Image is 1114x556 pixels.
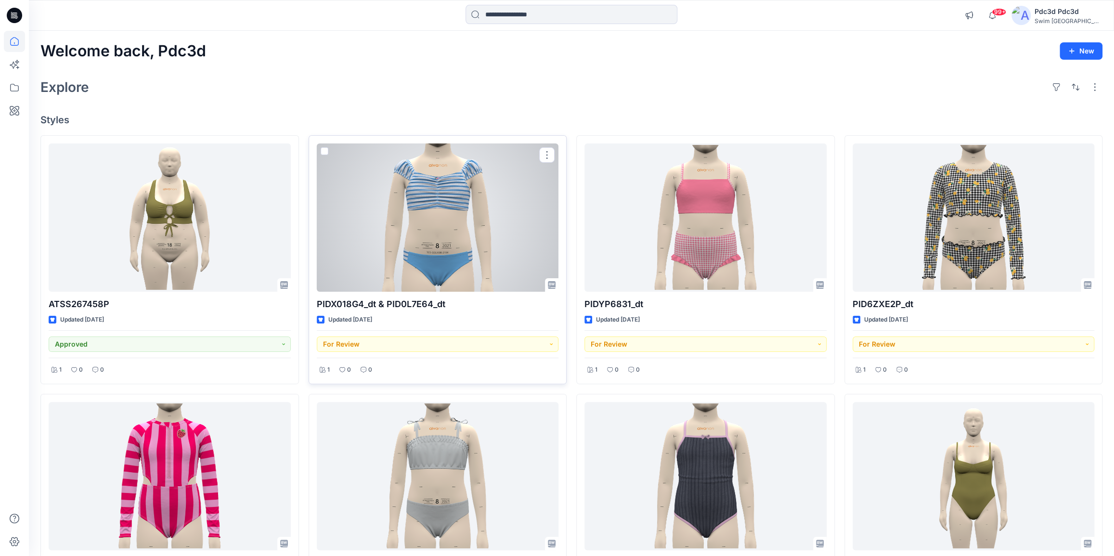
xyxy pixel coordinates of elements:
p: 0 [347,365,351,375]
p: PID6ZXE2P_dt [853,297,1095,311]
p: Updated [DATE] [864,315,908,325]
a: ATSS267458P [49,143,291,292]
h4: Styles [40,114,1102,126]
p: 1 [59,365,62,375]
a: ATSS262342NV JL [853,402,1095,550]
p: 0 [904,365,908,375]
p: 1 [595,365,597,375]
button: New [1060,42,1102,60]
a: PID710EP3_dt [317,402,559,550]
img: avatar [1011,6,1031,25]
p: 0 [100,365,104,375]
p: 0 [615,365,619,375]
p: Updated [DATE] [328,315,372,325]
a: PID6ZXE2P_dt [853,143,1095,292]
p: 0 [883,365,887,375]
p: Updated [DATE] [60,315,104,325]
div: Pdc3d Pdc3d [1035,6,1102,17]
div: Swim [GEOGRAPHIC_DATA] [1035,17,1102,25]
a: PIDKL46XP_dt [49,402,291,550]
p: PIDYP6831_dt [584,297,827,311]
p: ATSS267458P [49,297,291,311]
p: PIDX018G4_dt & PID0L7E64_dt [317,297,559,311]
h2: Explore [40,79,89,95]
p: 0 [368,365,372,375]
p: 1 [327,365,330,375]
span: 99+ [992,8,1006,16]
a: PIDYP6831_dt [584,143,827,292]
p: 1 [863,365,866,375]
a: PIDX018G4_dt & PID0L7E64_dt [317,143,559,292]
p: 0 [79,365,83,375]
h2: Welcome back, Pdc3d [40,42,206,60]
a: PIDE735Y6 [584,402,827,550]
p: Updated [DATE] [596,315,640,325]
p: 0 [636,365,640,375]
